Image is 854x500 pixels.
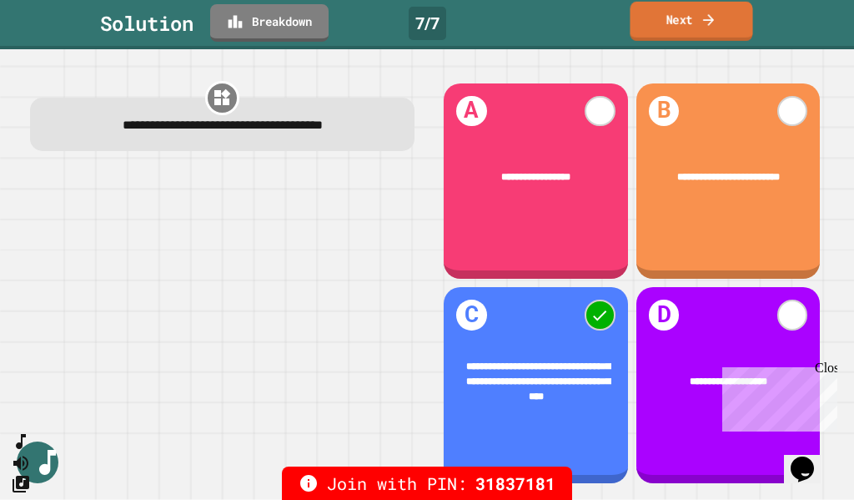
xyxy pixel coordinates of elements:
[282,467,572,500] div: Join with PIN:
[11,473,31,494] button: Change Music
[100,8,193,38] div: Solution
[11,432,31,452] button: SpeedDial basic example
[475,471,555,496] span: 31837181
[409,7,446,40] div: 7 / 7
[456,96,487,127] h1: A
[7,7,115,106] div: Chat with us now!Close
[784,433,837,483] iframe: chat widget
[630,2,752,41] a: Next
[716,361,837,432] iframe: chat widget
[210,4,329,42] a: Breakdown
[456,300,487,331] h1: C
[11,452,31,473] button: Mute music
[649,300,680,331] h1: D
[649,96,680,127] h1: B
